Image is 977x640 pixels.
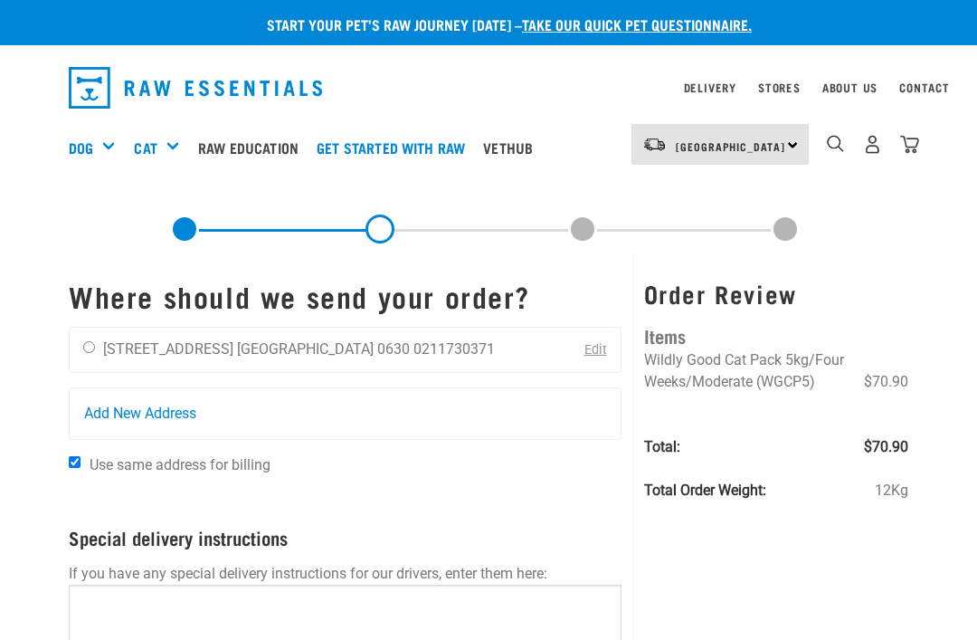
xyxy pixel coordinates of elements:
h1: Where should we send your order? [69,280,621,312]
span: [GEOGRAPHIC_DATA] [676,143,785,149]
a: Vethub [479,111,546,184]
a: About Us [822,84,877,91]
span: $70.90 [864,371,908,393]
span: Add New Address [84,403,196,425]
strong: Total: [644,438,680,455]
a: Cat [134,137,157,158]
img: home-icon-1@2x.png [827,135,844,152]
img: user.png [863,135,882,154]
img: Raw Essentials Logo [69,67,322,109]
a: Get started with Raw [312,111,479,184]
span: Use same address for billing [90,456,270,473]
input: Use same address for billing [69,456,81,468]
a: Stores [758,84,801,91]
p: If you have any special delivery instructions for our drivers, enter them here: [69,563,621,585]
span: $70.90 [864,436,908,458]
h4: Special delivery instructions [69,527,621,548]
nav: dropdown navigation [54,60,923,116]
h3: Order Review [644,280,908,308]
a: Delivery [684,84,736,91]
li: [STREET_ADDRESS] [103,340,233,358]
img: home-icon@2x.png [900,135,919,154]
strong: Total Order Weight: [644,482,766,499]
span: Wildly Good Cat Pack 5kg/Four Weeks/Moderate (WGCP5) [644,351,844,390]
a: Raw Education [194,111,312,184]
li: 0211730371 [413,340,495,358]
img: van-moving.png [642,137,667,153]
a: Contact [899,84,950,91]
h4: Items [644,321,908,349]
a: Dog [69,137,93,158]
a: Add New Address [70,388,621,439]
a: take our quick pet questionnaire. [522,20,752,28]
a: Edit [584,342,607,358]
li: [GEOGRAPHIC_DATA] 0630 [237,340,410,358]
span: 12Kg [875,480,908,501]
